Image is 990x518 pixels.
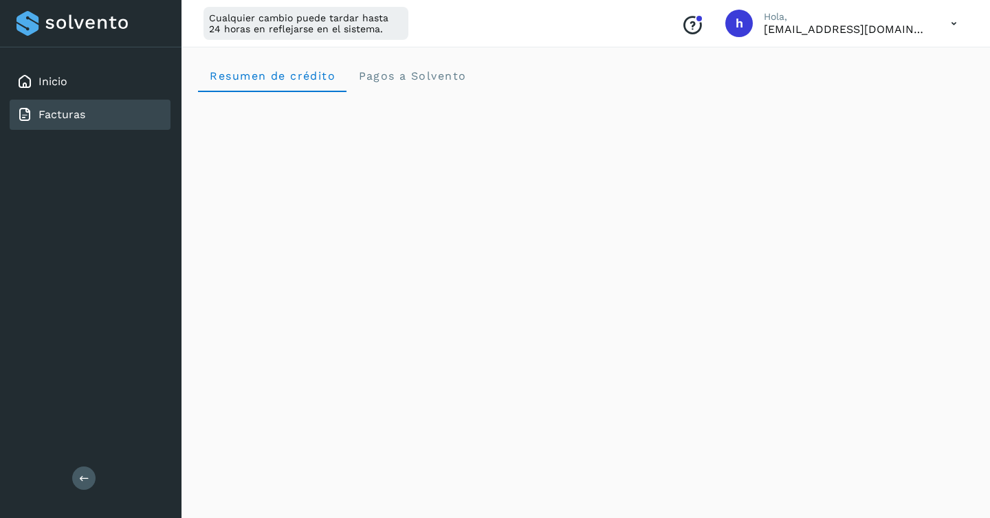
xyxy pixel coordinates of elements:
a: Inicio [38,75,67,88]
p: Hola, [764,11,929,23]
p: hpineda@certustransportes.com [764,23,929,36]
div: Cualquier cambio puede tardar hasta 24 horas en reflejarse en el sistema. [203,7,408,40]
div: Inicio [10,67,170,97]
a: Facturas [38,108,85,121]
div: Facturas [10,100,170,130]
span: Resumen de crédito [209,69,335,82]
span: Pagos a Solvento [357,69,466,82]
